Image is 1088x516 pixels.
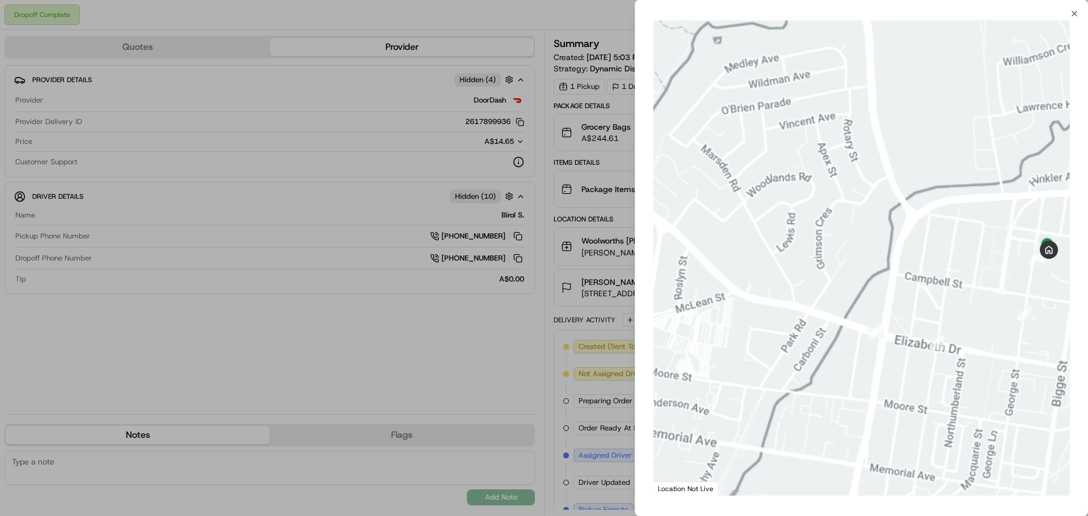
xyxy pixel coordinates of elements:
[1036,246,1051,261] div: 13
[653,481,719,496] div: Location Not Live
[1028,250,1043,265] div: 12
[1040,248,1055,263] div: 14
[1017,306,1032,321] div: 11
[869,324,883,339] div: 9
[929,335,944,350] div: 10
